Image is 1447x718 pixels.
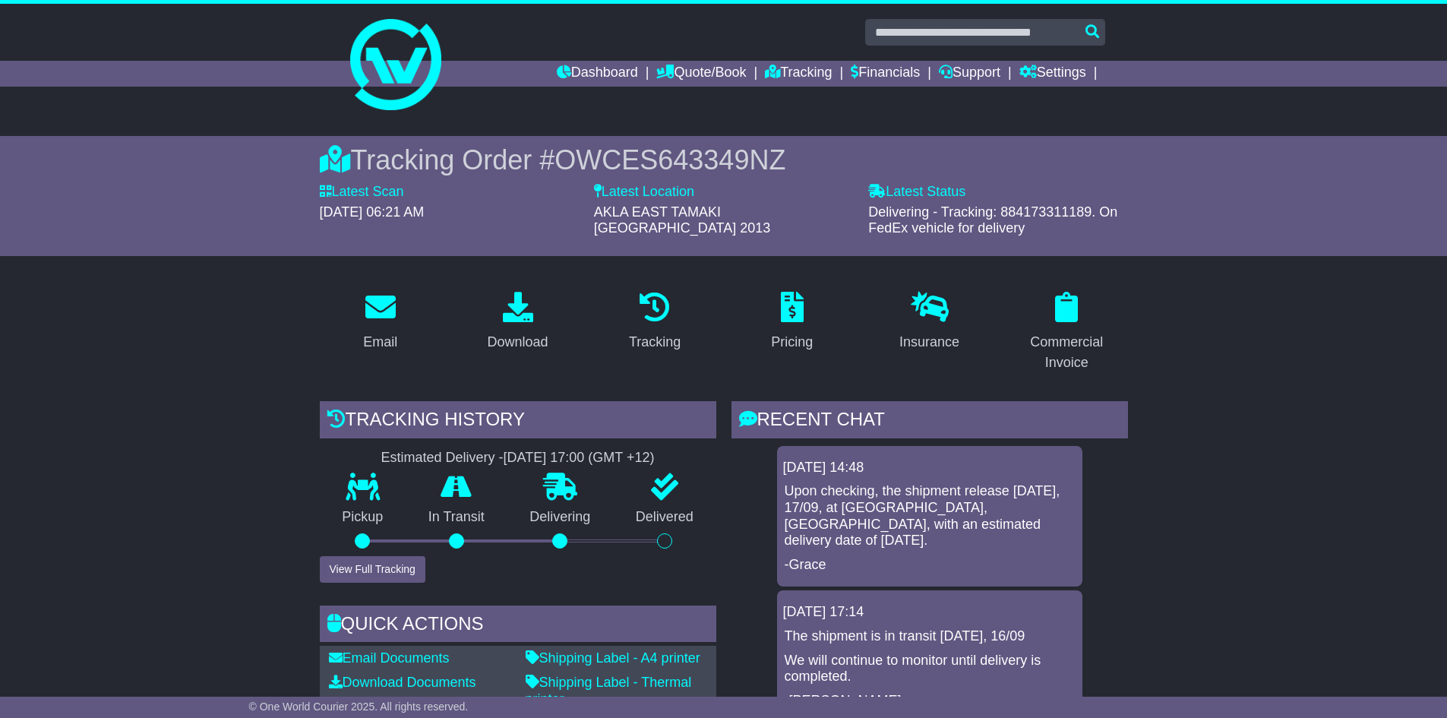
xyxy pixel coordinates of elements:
[320,509,406,526] p: Pickup
[406,509,507,526] p: In Transit
[526,650,700,666] a: Shipping Label - A4 printer
[320,184,404,201] label: Latest Scan
[507,509,614,526] p: Delivering
[783,604,1076,621] div: [DATE] 17:14
[783,460,1076,476] div: [DATE] 14:48
[889,286,969,358] a: Insurance
[613,509,716,526] p: Delivered
[629,332,681,353] div: Tracking
[785,483,1075,549] p: Upon checking, the shipment release [DATE], 17/09, at [GEOGRAPHIC_DATA], [GEOGRAPHIC_DATA], with ...
[868,184,965,201] label: Latest Status
[557,61,638,87] a: Dashboard
[320,556,425,583] button: View Full Tracking
[1019,61,1086,87] a: Settings
[320,450,716,467] div: Estimated Delivery -
[765,61,832,87] a: Tracking
[868,204,1117,236] span: Delivering - Tracking: 884173311189. On FedEx vehicle for delivery
[771,332,813,353] div: Pricing
[1006,286,1128,378] a: Commercial Invoice
[619,286,690,358] a: Tracking
[320,401,716,442] div: Tracking history
[785,693,1075,710] p: -[PERSON_NAME]
[656,61,746,87] a: Quote/Book
[761,286,823,358] a: Pricing
[329,650,450,666] a: Email Documents
[504,450,655,467] div: [DATE] 17:00 (GMT +12)
[594,184,694,201] label: Latest Location
[487,332,548,353] div: Download
[320,144,1128,176] div: Tracking Order #
[320,204,425,220] span: [DATE] 06:21 AM
[785,653,1075,685] p: We will continue to monitor until delivery is completed.
[731,401,1128,442] div: RECENT CHAT
[785,628,1075,645] p: The shipment is in transit [DATE], 16/09
[353,286,407,358] a: Email
[785,557,1075,574] p: -Grace
[554,144,785,176] span: OWCES643349NZ
[363,332,397,353] div: Email
[526,675,692,707] a: Shipping Label - Thermal printer
[249,701,469,713] span: © One World Courier 2025. All rights reserved.
[477,286,558,358] a: Download
[594,204,770,236] span: AKLA EAST TAMAKI [GEOGRAPHIC_DATA] 2013
[320,606,716,647] div: Quick Actions
[1016,332,1118,373] div: Commercial Invoice
[851,61,920,87] a: Financials
[939,61,1000,87] a: Support
[329,675,476,690] a: Download Documents
[899,332,959,353] div: Insurance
